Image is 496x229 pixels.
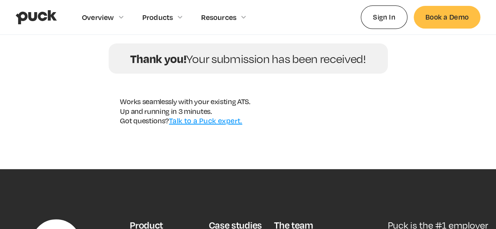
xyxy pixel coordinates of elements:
[82,13,114,22] div: Overview
[414,6,480,28] a: Book a Demo
[201,13,236,22] div: Resources
[130,50,187,66] strong: Thank you!
[169,116,242,125] a: Talk to a Puck expert.
[109,43,388,74] div: Free trial sign up success
[120,107,250,115] div: Up and running in 3 minutes.
[120,97,250,106] div: Works seamlessly with your existing ATS.
[116,51,380,66] div: Your submission has been received!
[120,116,250,125] div: Got questions?
[142,13,173,22] div: Products
[361,5,407,29] a: Sign In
